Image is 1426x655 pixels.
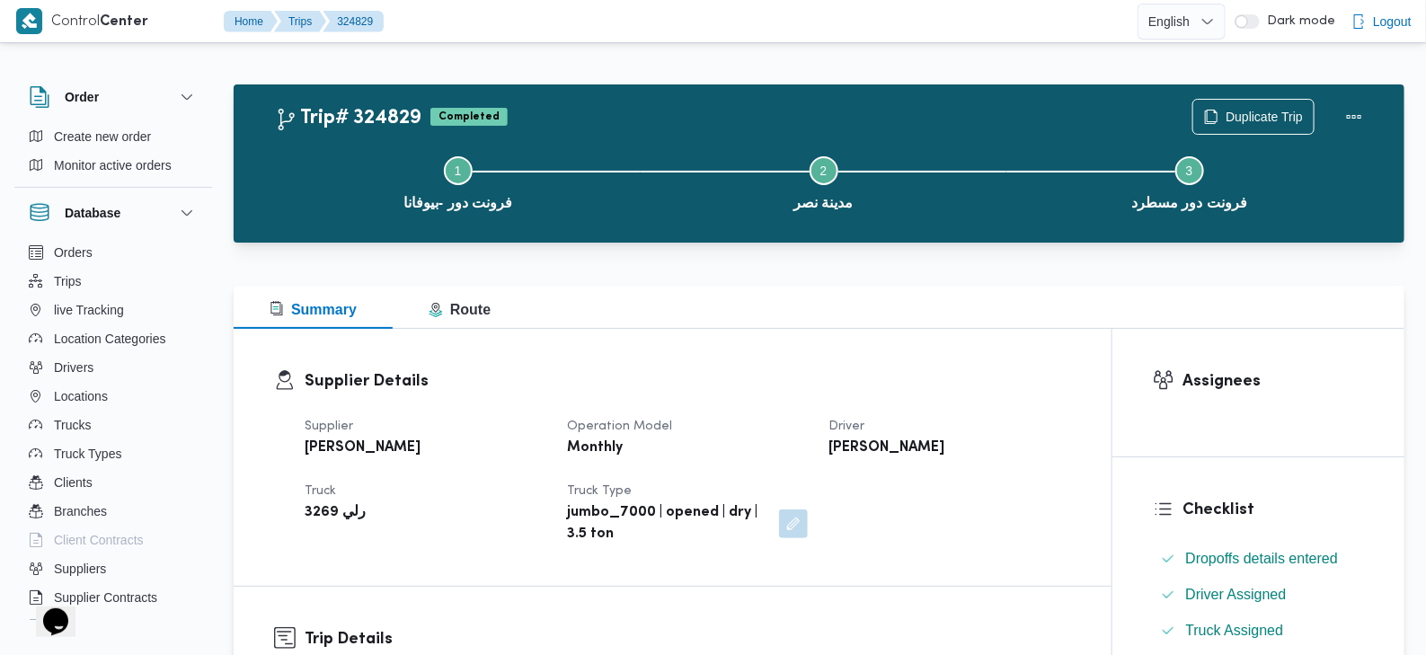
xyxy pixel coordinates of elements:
[275,135,641,228] button: فرونت دور -بيوفانا
[22,411,205,439] button: Trucks
[1154,544,1365,573] button: Dropoffs details entered
[54,529,144,551] span: Client Contracts
[22,151,205,180] button: Monitor active orders
[54,385,108,407] span: Locations
[793,192,853,214] span: مدينة نصر
[22,526,205,554] button: Client Contracts
[54,500,107,522] span: Branches
[305,502,366,524] b: رلي 3269
[1186,551,1339,566] span: Dropoffs details entered
[270,302,357,317] span: Summary
[1260,14,1335,29] span: Dark mode
[14,122,212,187] div: Order
[1154,616,1365,645] button: Truck Assigned
[22,382,205,411] button: Locations
[22,238,205,267] button: Orders
[567,420,672,432] span: Operation Model
[18,583,75,637] iframe: chat widget
[224,11,278,32] button: Home
[22,353,205,382] button: Drivers
[305,627,1071,651] h3: Trip Details
[1226,106,1303,128] span: Duplicate Trip
[22,497,205,526] button: Branches
[429,302,491,317] span: Route
[100,15,148,29] b: Center
[22,583,205,612] button: Supplier Contracts
[22,439,205,468] button: Truck Types
[567,485,632,497] span: Truck Type
[22,554,205,583] button: Suppliers
[54,472,93,493] span: Clients
[305,420,353,432] span: Supplier
[54,299,124,321] span: live Tracking
[22,296,205,324] button: live Tracking
[829,438,945,459] b: [PERSON_NAME]
[1186,548,1339,570] span: Dropoffs details entered
[430,108,508,126] span: Completed
[1131,192,1247,214] span: فرونت دور مسطرد
[1192,99,1315,135] button: Duplicate Trip
[1186,584,1287,606] span: Driver Assigned
[820,164,828,178] span: 2
[1186,620,1284,642] span: Truck Assigned
[274,11,326,32] button: Trips
[1186,623,1284,638] span: Truck Assigned
[22,122,205,151] button: Create new order
[22,468,205,497] button: Clients
[54,615,99,637] span: Devices
[567,502,766,545] b: jumbo_7000 | opened | dry | 3.5 ton
[1183,498,1365,522] h3: Checklist
[14,238,212,627] div: Database
[54,357,93,378] span: Drivers
[1186,587,1287,602] span: Driver Assigned
[54,242,93,263] span: Orders
[305,369,1071,394] h3: Supplier Details
[54,414,91,436] span: Trucks
[54,126,151,147] span: Create new order
[22,324,205,353] button: Location Categories
[29,202,198,224] button: Database
[54,270,82,292] span: Trips
[455,164,462,178] span: 1
[1186,164,1193,178] span: 3
[29,86,198,108] button: Order
[54,558,106,580] span: Suppliers
[305,438,421,459] b: [PERSON_NAME]
[275,107,421,130] h2: Trip# 324829
[54,155,172,176] span: Monitor active orders
[22,267,205,296] button: Trips
[1344,4,1419,40] button: Logout
[403,192,512,214] span: فرونت دور -بيوفانا
[1336,99,1372,135] button: Actions
[641,135,1006,228] button: مدينة نصر
[1183,369,1365,394] h3: Assignees
[16,8,42,34] img: X8yXhbKr1z7QwAAAABJRU5ErkJggg==
[323,11,384,32] button: 324829
[1154,580,1365,609] button: Driver Assigned
[54,587,157,608] span: Supplier Contracts
[1373,11,1412,32] span: Logout
[65,202,120,224] h3: Database
[567,438,623,459] b: Monthly
[438,111,500,122] b: Completed
[54,443,121,465] span: Truck Types
[1006,135,1372,228] button: فرونت دور مسطرد
[54,328,166,350] span: Location Categories
[829,420,865,432] span: Driver
[22,612,205,641] button: Devices
[65,86,99,108] h3: Order
[305,485,336,497] span: Truck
